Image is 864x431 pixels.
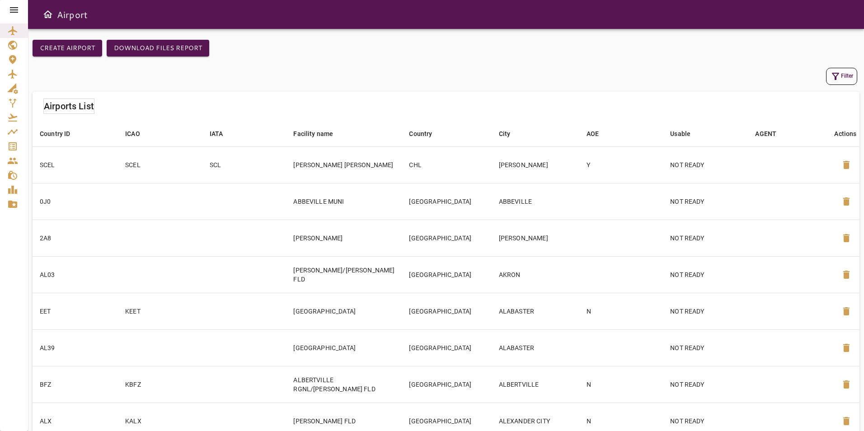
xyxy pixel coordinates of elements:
[670,380,741,389] p: NOT READY
[402,256,491,293] td: [GEOGRAPHIC_DATA]
[670,234,741,243] p: NOT READY
[125,128,152,139] span: ICAO
[836,337,857,359] button: Delete Airport
[670,128,690,139] div: Usable
[579,146,663,183] td: Y
[210,128,235,139] span: IATA
[836,374,857,395] button: Delete Airport
[44,99,94,113] h6: Airports List
[836,300,857,322] button: Delete Airport
[841,269,852,280] span: delete
[402,329,491,366] td: [GEOGRAPHIC_DATA]
[492,293,579,329] td: ALABASTER
[499,128,511,139] div: City
[579,366,663,403] td: N
[40,128,70,139] div: Country ID
[286,366,402,403] td: ALBERTVILLE RGNL/[PERSON_NAME] FLD
[33,329,118,366] td: AL39
[492,329,579,366] td: ALABASTER
[33,40,102,56] button: Create airport
[293,128,345,139] span: Facility name
[841,379,852,390] span: delete
[107,40,209,56] button: Download Files Report
[579,293,663,329] td: N
[587,128,610,139] span: AOE
[402,146,491,183] td: CHL
[33,146,118,183] td: SCEL
[670,270,741,279] p: NOT READY
[670,128,702,139] span: Usable
[33,366,118,403] td: BFZ
[836,154,857,176] button: Delete Airport
[402,366,491,403] td: [GEOGRAPHIC_DATA]
[39,5,57,23] button: Open drawer
[286,183,402,220] td: ABBEVILLE MUNI
[492,146,579,183] td: [PERSON_NAME]
[33,220,118,256] td: 2A8
[587,128,599,139] div: AOE
[118,366,202,403] td: KBFZ
[492,183,579,220] td: ABBEVILLE
[33,256,118,293] td: AL03
[202,146,286,183] td: SCL
[492,220,579,256] td: [PERSON_NAME]
[670,307,741,316] p: NOT READY
[57,7,88,22] h6: Airport
[499,128,522,139] span: City
[402,293,491,329] td: [GEOGRAPHIC_DATA]
[670,417,741,426] p: NOT READY
[125,128,140,139] div: ICAO
[33,183,118,220] td: 0J0
[755,128,776,139] div: AGENT
[286,293,402,329] td: [GEOGRAPHIC_DATA]
[33,293,118,329] td: EET
[293,128,333,139] div: Facility name
[492,366,579,403] td: ALBERTVILLE
[286,256,402,293] td: [PERSON_NAME]/[PERSON_NAME] FLD
[286,146,402,183] td: [PERSON_NAME] [PERSON_NAME]
[841,159,852,170] span: delete
[409,128,444,139] span: Country
[402,183,491,220] td: [GEOGRAPHIC_DATA]
[670,343,741,352] p: NOT READY
[670,197,741,206] p: NOT READY
[286,329,402,366] td: [GEOGRAPHIC_DATA]
[841,306,852,317] span: delete
[402,220,491,256] td: [GEOGRAPHIC_DATA]
[409,128,432,139] div: Country
[841,416,852,426] span: delete
[40,128,82,139] span: Country ID
[118,146,202,183] td: SCEL
[841,342,852,353] span: delete
[826,68,857,85] button: Filter
[286,220,402,256] td: [PERSON_NAME]
[492,256,579,293] td: AKRON
[836,191,857,212] button: Delete Airport
[841,196,852,207] span: delete
[841,233,852,244] span: delete
[670,160,741,169] p: NOT READY
[210,128,223,139] div: IATA
[836,227,857,249] button: Delete Airport
[836,264,857,286] button: Delete Airport
[118,293,202,329] td: KEET
[755,128,788,139] span: AGENT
